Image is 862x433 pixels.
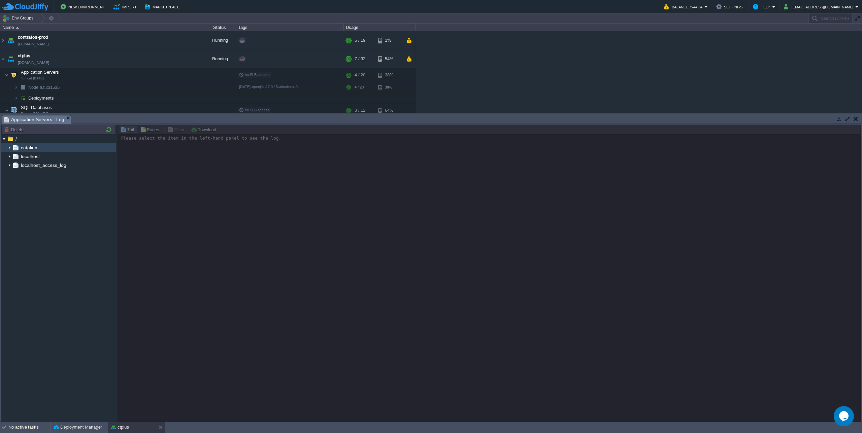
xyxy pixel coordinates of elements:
[16,27,19,29] img: AMDAwAAAACH5BAEAAAAALAAAAAABAAEAAAICRAEAOw==
[18,52,31,59] a: ctplus
[18,34,48,41] a: contratos-prod
[28,95,55,101] a: Deployments
[18,41,49,47] a: [DOMAIN_NAME]
[716,3,744,11] button: Settings
[20,145,38,151] a: catalina
[18,93,28,103] img: AMDAwAAAACH5BAEAAAAALAAAAAABAAEAAAICRAEAOw==
[355,104,365,117] div: 3 / 12
[28,84,61,90] a: Node ID:231535
[8,422,51,433] div: No active tasks
[20,69,60,75] span: Application Servers
[20,105,53,110] span: SQL Databases
[239,108,270,112] span: no SLB access
[355,50,365,68] div: 7 / 32
[113,3,139,11] button: Import
[378,82,400,93] div: 38%
[2,13,36,23] button: Env Groups
[111,424,129,431] button: ctplus
[202,50,236,68] div: Running
[18,59,49,66] a: [DOMAIN_NAME]
[4,127,26,133] button: Delete
[6,31,15,49] img: AMDAwAAAACH5BAEAAAAALAAAAAABAAEAAAICRAEAOw==
[20,70,60,75] a: Application ServersTomcat [DATE]
[54,424,102,431] button: Deployment Manager
[344,24,415,31] div: Usage
[20,105,53,110] a: SQL DatabasesPostgreSQL 17.5
[9,68,19,82] img: AMDAwAAAACH5BAEAAAAALAAAAAABAAEAAAICRAEAOw==
[378,104,400,117] div: 64%
[378,68,400,82] div: 38%
[21,76,44,80] span: Tomcat [DATE]
[2,3,48,11] img: CloudJiffy
[28,85,45,90] span: Node ID:
[4,115,64,124] span: Application Servers : Log
[202,31,236,49] div: Running
[239,73,270,77] span: no SLB access
[61,3,107,11] button: New Environment
[378,31,400,49] div: 1%
[0,31,6,49] img: AMDAwAAAACH5BAEAAAAALAAAAAABAAEAAAICRAEAOw==
[14,136,18,142] a: /
[5,68,9,82] img: AMDAwAAAACH5BAEAAAAALAAAAAABAAEAAAICRAEAOw==
[145,3,181,11] button: Marketplace
[378,50,400,68] div: 54%
[355,82,364,93] div: 4 / 20
[28,84,61,90] span: 231535
[355,31,365,49] div: 5 / 19
[5,104,9,117] img: AMDAwAAAACH5BAEAAAAALAAAAAABAAEAAAICRAEAOw==
[21,112,48,116] span: PostgreSQL 17.5
[14,93,18,103] img: AMDAwAAAACH5BAEAAAAALAAAAAABAAEAAAICRAEAOw==
[239,85,298,89] span: [DATE]-openjdk-17.0.15-almalinux-9
[664,3,704,11] button: Balance ₹-44.34
[784,3,855,11] button: [EMAIL_ADDRESS][DOMAIN_NAME]
[9,104,19,117] img: AMDAwAAAACH5BAEAAAAALAAAAAABAAEAAAICRAEAOw==
[203,24,236,31] div: Status
[355,68,365,82] div: 4 / 20
[18,82,28,93] img: AMDAwAAAACH5BAEAAAAALAAAAAABAAEAAAICRAEAOw==
[6,50,15,68] img: AMDAwAAAACH5BAEAAAAALAAAAAABAAEAAAICRAEAOw==
[20,162,67,168] a: localhost_access_log
[753,3,772,11] button: Help
[14,82,18,93] img: AMDAwAAAACH5BAEAAAAALAAAAAABAAEAAAICRAEAOw==
[20,153,41,159] a: localhost
[1,24,202,31] div: Name
[236,24,343,31] div: Tags
[834,406,855,426] iframe: chat widget
[0,50,6,68] img: AMDAwAAAACH5BAEAAAAALAAAAAABAAEAAAICRAEAOw==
